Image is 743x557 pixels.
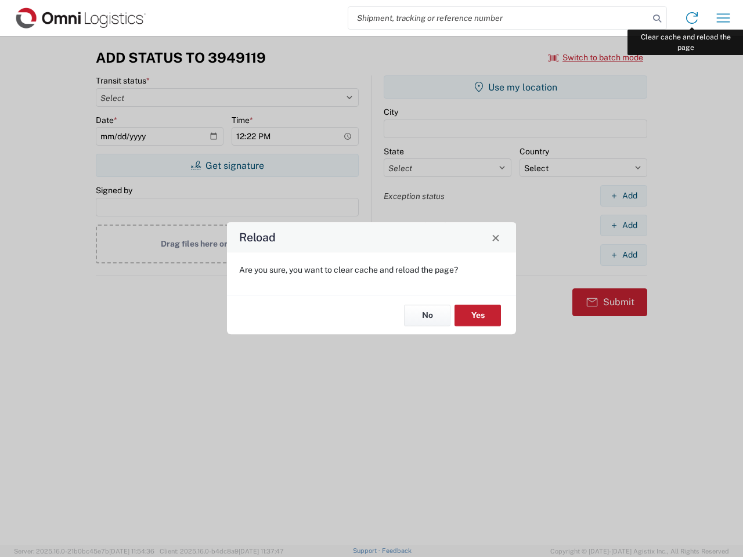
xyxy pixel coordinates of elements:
button: Yes [455,305,501,326]
input: Shipment, tracking or reference number [348,7,649,29]
p: Are you sure, you want to clear cache and reload the page? [239,265,504,275]
h4: Reload [239,229,276,246]
button: Close [488,229,504,245]
button: No [404,305,450,326]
